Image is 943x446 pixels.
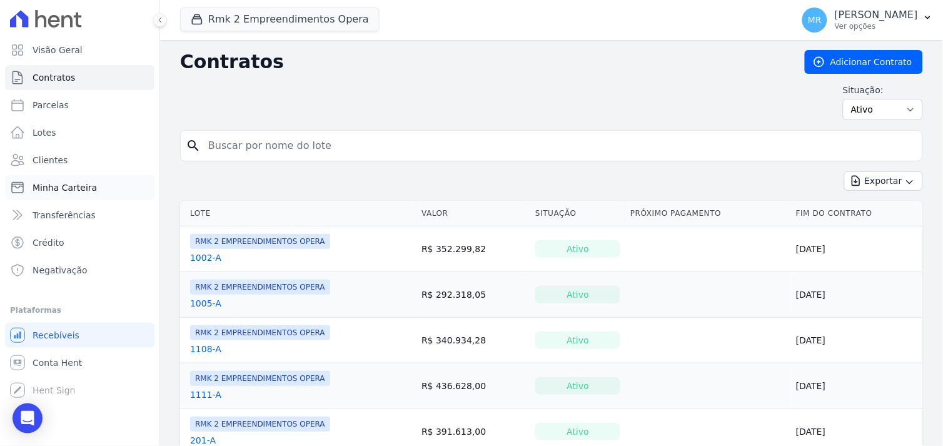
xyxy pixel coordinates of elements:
[33,357,82,369] span: Conta Hent
[5,230,154,255] a: Crédito
[5,148,154,173] a: Clientes
[190,234,330,249] span: RMK 2 EMPREENDIMENTOS OPERA
[33,154,68,166] span: Clientes
[190,343,221,355] a: 1108-A
[33,329,79,342] span: Recebíveis
[33,181,97,194] span: Minha Carteira
[416,363,530,409] td: R$ 436.628,00
[180,201,416,226] th: Lote
[5,93,154,118] a: Parcelas
[808,16,822,24] span: MR
[535,332,620,349] div: Ativo
[190,251,221,264] a: 1002-A
[844,171,923,191] button: Exportar
[791,272,923,318] td: [DATE]
[416,318,530,363] td: R$ 340.934,28
[33,44,83,56] span: Visão Geral
[791,226,923,272] td: [DATE]
[33,264,88,276] span: Negativação
[835,21,918,31] p: Ver opções
[530,201,625,226] th: Situação
[791,318,923,363] td: [DATE]
[190,388,221,401] a: 1111-A
[791,201,923,226] th: Fim do Contrato
[10,303,149,318] div: Plataformas
[180,51,785,73] h2: Contratos
[190,417,330,432] span: RMK 2 EMPREENDIMENTOS OPERA
[805,50,923,74] a: Adicionar Contrato
[5,38,154,63] a: Visão Geral
[5,203,154,228] a: Transferências
[201,133,917,158] input: Buscar por nome do lote
[180,8,380,31] button: Rmk 2 Empreendimentos Opera
[416,201,530,226] th: Valor
[625,201,791,226] th: Próximo Pagamento
[792,3,943,38] button: MR [PERSON_NAME] Ver opções
[835,9,918,21] p: [PERSON_NAME]
[535,423,620,440] div: Ativo
[33,236,64,249] span: Crédito
[186,138,201,153] i: search
[190,371,330,386] span: RMK 2 EMPREENDIMENTOS OPERA
[416,272,530,318] td: R$ 292.318,05
[190,280,330,295] span: RMK 2 EMPREENDIMENTOS OPERA
[33,209,96,221] span: Transferências
[190,297,221,310] a: 1005-A
[13,403,43,433] div: Open Intercom Messenger
[33,126,56,139] span: Lotes
[190,325,330,340] span: RMK 2 EMPREENDIMENTOS OPERA
[5,323,154,348] a: Recebíveis
[535,377,620,395] div: Ativo
[535,240,620,258] div: Ativo
[5,258,154,283] a: Negativação
[5,175,154,200] a: Minha Carteira
[33,71,75,84] span: Contratos
[5,350,154,375] a: Conta Hent
[5,120,154,145] a: Lotes
[5,65,154,90] a: Contratos
[535,286,620,303] div: Ativo
[416,226,530,272] td: R$ 352.299,82
[33,99,69,111] span: Parcelas
[843,84,923,96] label: Situação:
[791,363,923,409] td: [DATE]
